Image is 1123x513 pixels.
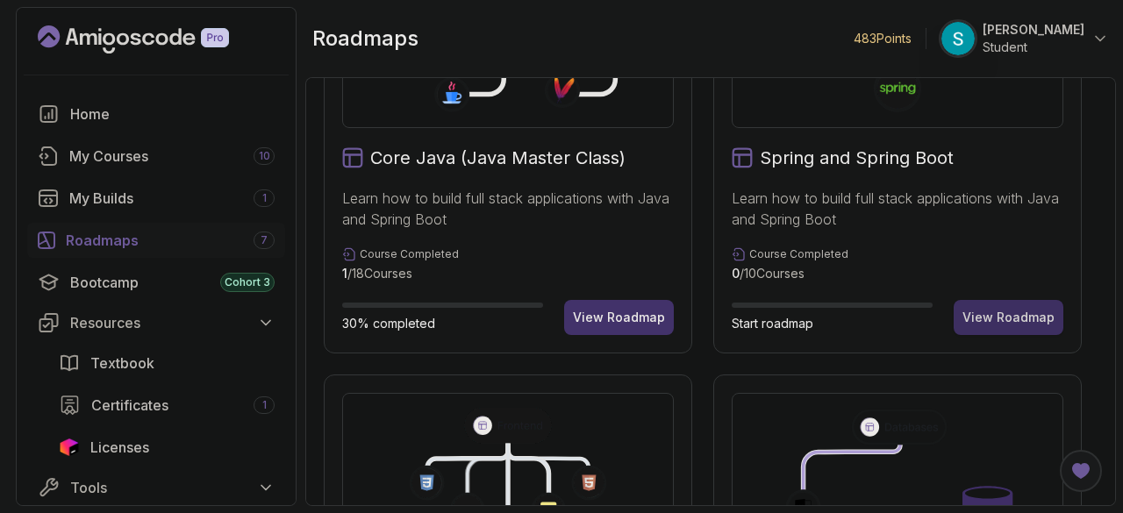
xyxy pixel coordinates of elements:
[27,307,285,338] button: Resources
[962,309,1055,326] div: View Roadmap
[983,39,1084,56] p: Student
[66,230,275,251] div: Roadmaps
[69,146,275,167] div: My Courses
[59,438,80,456] img: jetbrains icon
[1060,450,1102,492] button: Open Feedback Button
[48,430,285,465] a: licenses
[27,181,285,216] a: builds
[90,353,154,374] span: Textbook
[262,191,267,205] span: 1
[760,146,954,170] h2: Spring and Spring Boot
[69,188,275,209] div: My Builds
[27,265,285,300] a: bootcamp
[259,149,270,163] span: 10
[27,139,285,174] a: courses
[38,25,269,53] a: Landing page
[370,146,626,170] h2: Core Java (Java Master Class)
[225,275,270,289] span: Cohort 3
[854,30,912,47] p: 483 Points
[573,309,665,326] div: View Roadmap
[27,472,285,503] button: Tools
[941,22,975,55] img: user profile image
[732,266,740,281] span: 0
[732,188,1063,230] p: Learn how to build full stack applications with Java and Spring Boot
[342,316,435,331] span: 30% completed
[90,437,149,458] span: Licenses
[342,188,674,230] p: Learn how to build full stack applications with Java and Spring Boot
[732,316,813,331] span: Start roadmap
[70,272,275,293] div: Bootcamp
[941,21,1109,56] button: user profile image[PERSON_NAME]Student
[312,25,418,53] h2: roadmaps
[27,96,285,132] a: home
[48,346,285,381] a: textbook
[360,247,459,261] p: Course Completed
[564,300,674,335] button: View Roadmap
[27,223,285,258] a: roadmaps
[70,312,275,333] div: Resources
[91,395,168,416] span: Certificates
[732,265,848,282] p: / 10 Courses
[749,247,848,261] p: Course Completed
[70,103,275,125] div: Home
[342,266,347,281] span: 1
[983,21,1084,39] p: [PERSON_NAME]
[262,398,267,412] span: 1
[48,388,285,423] a: certificates
[954,300,1063,335] button: View Roadmap
[342,265,459,282] p: / 18 Courses
[261,233,268,247] span: 7
[70,477,275,498] div: Tools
